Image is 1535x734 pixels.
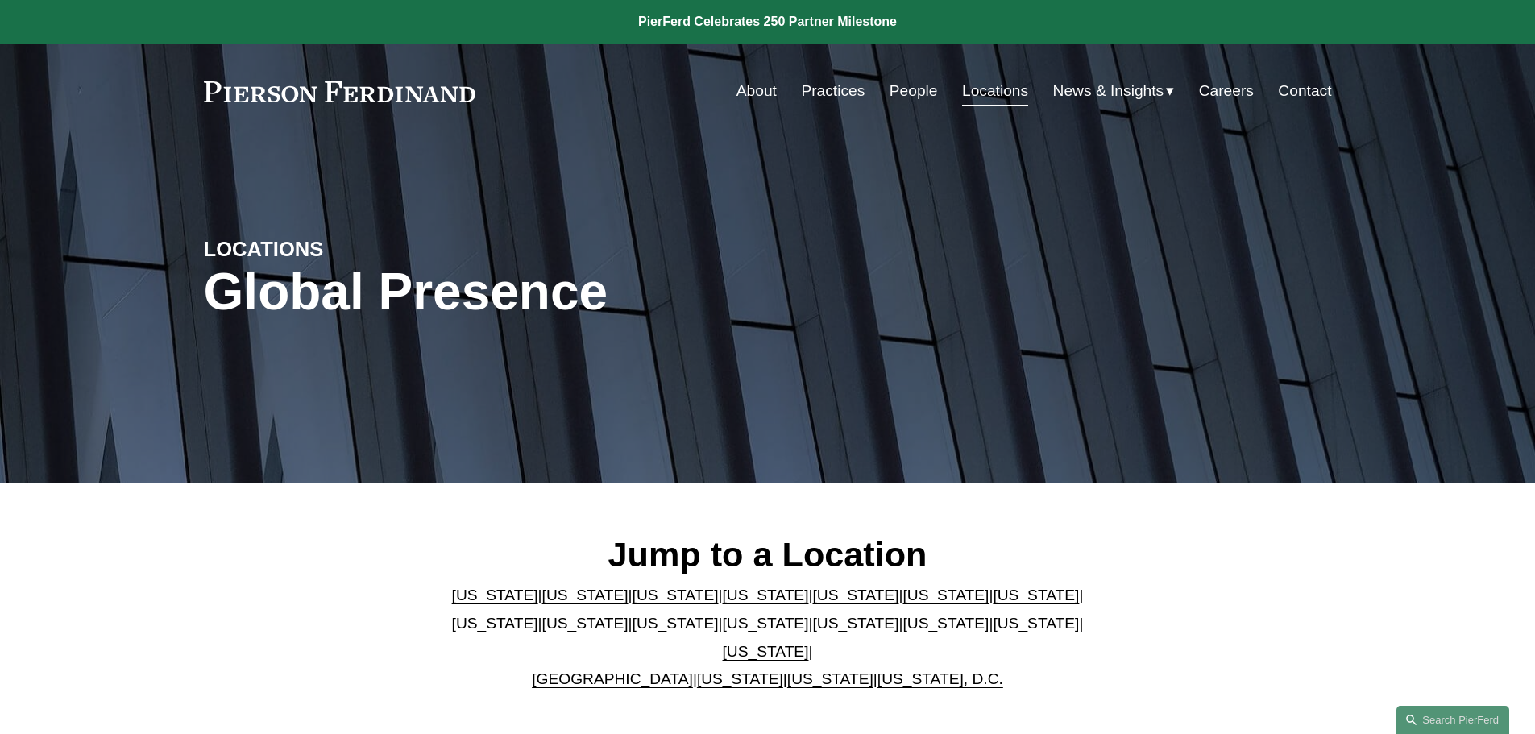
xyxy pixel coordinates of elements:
a: Contact [1278,76,1331,106]
a: [US_STATE] [812,615,898,632]
a: [GEOGRAPHIC_DATA] [532,670,693,687]
p: | | | | | | | | | | | | | | | | | | [438,582,1097,693]
a: [US_STATE] [723,615,809,632]
a: [US_STATE] [723,587,809,603]
a: [US_STATE] [542,587,629,603]
a: [US_STATE] [452,615,538,632]
a: [US_STATE], D.C. [877,670,1003,687]
a: [US_STATE] [993,587,1079,603]
a: [US_STATE] [723,643,809,660]
h1: Global Presence [204,263,956,321]
a: [US_STATE] [542,615,629,632]
a: [US_STATE] [633,615,719,632]
a: People [890,76,938,106]
a: [US_STATE] [993,615,1079,632]
span: News & Insights [1053,77,1164,106]
a: folder dropdown [1053,76,1175,106]
a: [US_STATE] [697,670,783,687]
a: About [736,76,777,106]
a: [US_STATE] [452,587,538,603]
a: Locations [962,76,1028,106]
h4: LOCATIONS [204,236,486,262]
a: [US_STATE] [902,587,989,603]
a: [US_STATE] [902,615,989,632]
h2: Jump to a Location [438,533,1097,575]
a: [US_STATE] [787,670,873,687]
a: [US_STATE] [633,587,719,603]
a: Search this site [1396,706,1509,734]
a: [US_STATE] [812,587,898,603]
a: Practices [801,76,865,106]
a: Careers [1199,76,1254,106]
